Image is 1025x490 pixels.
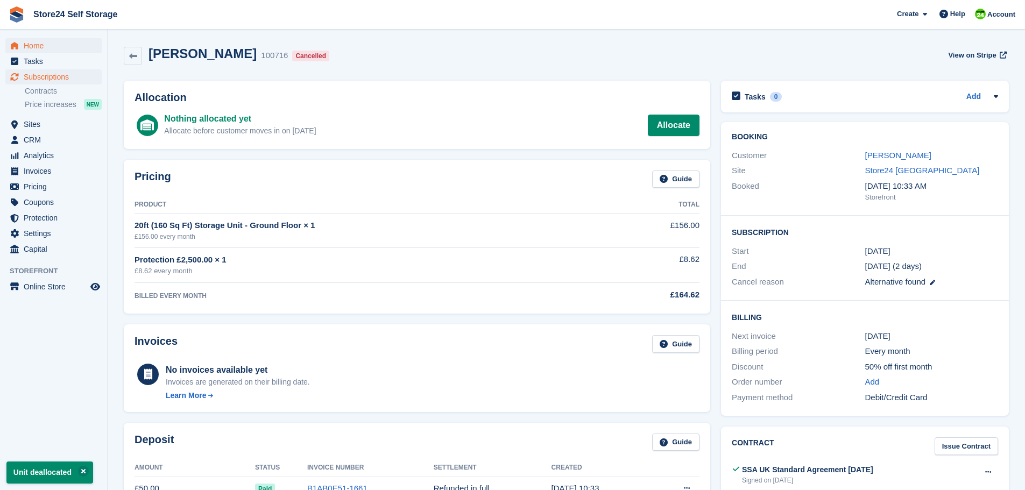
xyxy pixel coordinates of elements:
[24,242,88,257] span: Capital
[434,459,552,477] th: Settlement
[164,112,316,125] div: Nothing allocated yet
[25,98,102,110] a: Price increases NEW
[24,38,88,53] span: Home
[865,166,980,175] a: Store24 [GEOGRAPHIC_DATA]
[135,91,699,104] h2: Allocation
[5,132,102,147] a: menu
[5,226,102,241] a: menu
[24,164,88,179] span: Invoices
[621,289,699,301] div: £164.62
[621,214,699,247] td: £156.00
[84,99,102,110] div: NEW
[135,171,171,188] h2: Pricing
[6,461,93,484] p: Unit deallocated
[135,291,621,301] div: BILLED EVERY MONTH
[948,50,996,61] span: View on Stripe
[865,330,998,343] div: [DATE]
[742,464,873,475] div: SSA UK Standard Agreement [DATE]
[24,117,88,132] span: Sites
[164,125,316,137] div: Allocate before customer moves in on [DATE]
[24,69,88,84] span: Subscriptions
[5,54,102,69] a: menu
[135,232,621,242] div: £156.00 every month
[732,150,865,162] div: Customer
[732,392,865,404] div: Payment method
[865,245,890,258] time: 2025-08-22 23:00:00 UTC
[732,437,774,455] h2: Contract
[865,151,931,160] a: [PERSON_NAME]
[24,210,88,225] span: Protection
[24,179,88,194] span: Pricing
[5,148,102,163] a: menu
[652,335,699,353] a: Guide
[24,279,88,294] span: Online Store
[135,219,621,232] div: 20ft (160 Sq Ft) Storage Unit - Ground Floor × 1
[865,192,998,203] div: Storefront
[865,277,926,286] span: Alternative found
[24,195,88,210] span: Coupons
[25,100,76,110] span: Price increases
[865,392,998,404] div: Debit/Credit Card
[732,276,865,288] div: Cancel reason
[135,459,255,477] th: Amount
[732,376,865,388] div: Order number
[5,195,102,210] a: menu
[732,133,998,141] h2: Booking
[865,376,880,388] a: Add
[865,180,998,193] div: [DATE] 10:33 AM
[25,86,102,96] a: Contracts
[255,459,307,477] th: Status
[5,164,102,179] a: menu
[261,49,288,62] div: 100716
[552,459,652,477] th: Created
[865,345,998,358] div: Every month
[732,330,865,343] div: Next invoice
[745,92,766,102] h2: Tasks
[732,180,865,203] div: Booked
[292,51,329,61] div: Cancelled
[944,46,1009,64] a: View on Stripe
[648,115,699,136] a: Allocate
[24,132,88,147] span: CRM
[732,245,865,258] div: Start
[865,361,998,373] div: 50% off first month
[865,261,922,271] span: [DATE] (2 days)
[732,361,865,373] div: Discount
[742,475,873,485] div: Signed on [DATE]
[652,171,699,188] a: Guide
[732,165,865,177] div: Site
[732,226,998,237] h2: Subscription
[307,459,434,477] th: Invoice Number
[652,434,699,451] a: Guide
[24,148,88,163] span: Analytics
[621,196,699,214] th: Total
[24,54,88,69] span: Tasks
[10,266,107,276] span: Storefront
[135,196,621,214] th: Product
[770,92,782,102] div: 0
[135,254,621,266] div: Protection £2,500.00 × 1
[987,9,1015,20] span: Account
[950,9,965,19] span: Help
[24,226,88,241] span: Settings
[149,46,257,61] h2: [PERSON_NAME]
[5,69,102,84] a: menu
[5,210,102,225] a: menu
[166,364,310,377] div: No invoices available yet
[5,117,102,132] a: menu
[9,6,25,23] img: stora-icon-8386f47178a22dfd0bd8f6a31ec36ba5ce8667c1dd55bd0f319d3a0aa187defe.svg
[732,345,865,358] div: Billing period
[166,390,206,401] div: Learn More
[5,242,102,257] a: menu
[5,38,102,53] a: menu
[5,279,102,294] a: menu
[5,179,102,194] a: menu
[732,260,865,273] div: End
[135,335,178,353] h2: Invoices
[935,437,998,455] a: Issue Contract
[166,377,310,388] div: Invoices are generated on their billing date.
[975,9,986,19] img: Robert Sears
[89,280,102,293] a: Preview store
[966,91,981,103] a: Add
[621,247,699,282] td: £8.62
